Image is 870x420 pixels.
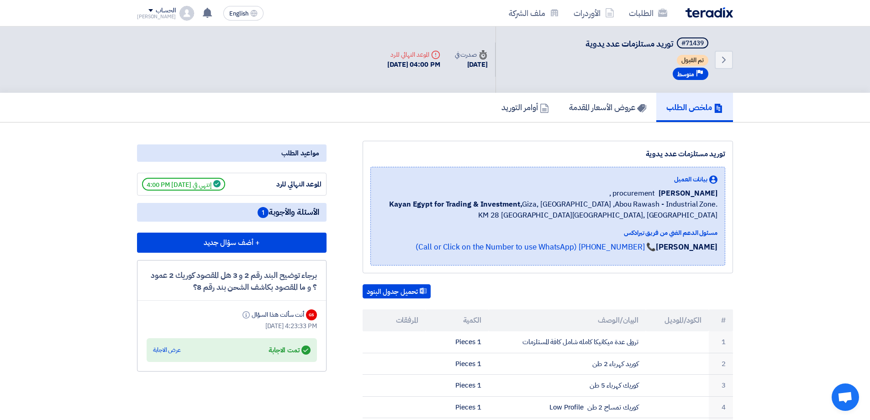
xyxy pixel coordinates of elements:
div: [PERSON_NAME] [137,14,176,19]
td: ترولى عدة ميكانيكا كامله شامل كافة المستلزمات [489,331,646,353]
div: أنت سألت هذا السؤال [241,310,304,319]
span: تم القبول [677,55,708,66]
span: إنتهي في [DATE] 4:00 PM [142,178,225,191]
span: متوسط [677,70,694,79]
th: الكمية [426,309,489,331]
td: 4 [709,396,733,418]
th: # [709,309,733,331]
td: 1 Pieces [426,375,489,397]
span: الأسئلة والأجوبة [258,207,319,218]
button: تحميل جدول البنود [363,284,431,299]
strong: [PERSON_NAME] [656,241,717,253]
h5: عروض الأسعار المقدمة [569,102,646,112]
div: تمت الاجابة [269,344,311,356]
td: 1 Pieces [426,353,489,375]
th: المرفقات [363,309,426,331]
td: 1 Pieces [426,331,489,353]
div: #71439 [681,40,704,47]
th: الكود/الموديل [646,309,709,331]
a: ملخص الطلب [656,93,733,122]
button: + أضف سؤال جديد [137,233,327,253]
div: برجاء توضيح البند رقم 2 و 3 هل المقصود كوريك 2 عمود ؟ و ما المقصود بكاشف الشحن بند رقم 8؟ [147,270,317,293]
span: Giza, [GEOGRAPHIC_DATA] ,Abou Rawash - Industrial Zone. KM 28 [GEOGRAPHIC_DATA][GEOGRAPHIC_DATA],... [378,199,717,221]
div: مواعيد الطلب [137,144,327,162]
td: كوريد كهرباء 2 طن [489,353,646,375]
div: [DATE] 4:23:33 PM [147,321,317,331]
a: أوامر التوريد [491,93,559,122]
div: دردشة مفتوحة [832,383,859,411]
td: 1 Pieces [426,396,489,418]
td: كوريك تمساح 2 طن Low Profile [489,396,646,418]
th: البيان/الوصف [489,309,646,331]
div: [DATE] 04:00 PM [387,59,440,70]
div: عرض الاجابة [153,346,181,355]
img: profile_test.png [179,6,194,21]
h5: أوامر التوريد [501,102,549,112]
span: توريد مستلزمات عدد يدوية [585,37,673,50]
td: 3 [709,375,733,397]
span: 1 [258,207,269,218]
td: كوريك كهرباء 5 طن [489,375,646,397]
a: ملف الشركة [501,2,566,24]
td: 1 [709,331,733,353]
button: English [223,6,264,21]
div: [DATE] [455,59,488,70]
h5: توريد مستلزمات عدد يدوية [585,37,710,50]
a: عروض الأسعار المقدمة [559,93,656,122]
div: مسئول الدعم الفني من فريق تيرادكس [378,228,717,238]
a: الأوردرات [566,2,622,24]
span: procurement , [609,188,655,199]
div: صدرت في [455,50,488,59]
div: الموعد النهائي للرد [253,179,322,190]
span: [PERSON_NAME] [659,188,717,199]
span: English [229,11,248,17]
td: 2 [709,353,733,375]
div: توريد مستلزمات عدد يدوية [370,149,725,159]
h5: ملخص الطلب [666,102,723,112]
span: بيانات العميل [674,175,707,184]
div: الحساب [156,7,175,15]
div: الموعد النهائي للرد [387,50,440,59]
div: GS [306,309,317,320]
a: الطلبات [622,2,675,24]
a: 📞 [PHONE_NUMBER] (Call or Click on the Number to use WhatsApp) [416,241,656,253]
b: Kayan Egypt for Trading & Investment, [389,199,522,210]
img: Teradix logo [685,7,733,18]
